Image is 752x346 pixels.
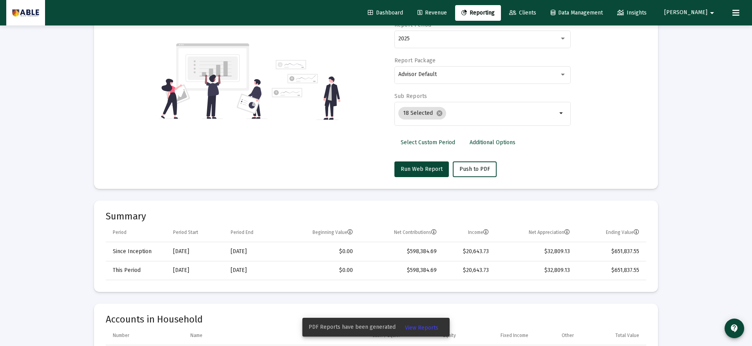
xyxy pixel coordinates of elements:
[418,9,447,16] span: Revenue
[534,326,580,345] td: Column Other
[398,71,437,78] span: Advisor Default
[617,9,647,16] span: Insights
[106,261,168,280] td: This Period
[398,105,557,121] mat-chip-list: Selection
[231,248,274,255] div: [DATE]
[399,320,445,334] button: View Reports
[106,242,168,261] td: Since Inception
[398,35,410,42] span: 2025
[615,332,639,339] div: Total Value
[173,248,220,255] div: [DATE]
[470,139,515,146] span: Additional Options
[362,5,409,21] a: Dashboard
[394,57,436,64] label: Report Package
[106,223,168,242] td: Column Period
[494,242,575,261] td: $32,809.13
[106,315,646,323] mat-card-title: Accounts in Household
[358,242,442,261] td: $598,384.69
[185,326,334,345] td: Column Name
[501,332,528,339] div: Fixed Income
[368,9,403,16] span: Dashboard
[529,229,570,235] div: Net Appreciation
[468,229,489,235] div: Income
[461,9,495,16] span: Reporting
[655,5,726,20] button: [PERSON_NAME]
[562,332,574,339] div: Other
[405,324,438,331] span: View Reports
[494,261,575,280] td: $32,809.13
[459,166,490,172] span: Push to PDF
[398,107,446,120] mat-chip: 18 Selected
[231,229,253,235] div: Period End
[611,5,653,21] a: Insights
[707,5,717,21] mat-icon: arrow_drop_down
[280,242,358,261] td: $0.00
[358,223,442,242] td: Column Net Contributions
[394,161,449,177] button: Run Web Report
[730,324,739,333] mat-icon: contact_support
[309,323,396,331] span: PDF Reports have been generated
[394,229,437,235] div: Net Contributions
[394,93,427,100] label: Sub Reports
[551,9,603,16] span: Data Management
[575,261,646,280] td: $651,837.55
[106,212,646,220] mat-card-title: Summary
[113,332,129,339] div: Number
[503,5,542,21] a: Clients
[436,110,443,117] mat-icon: cancel
[313,229,353,235] div: Beginning Value
[494,223,575,242] td: Column Net Appreciation
[575,223,646,242] td: Column Ending Value
[225,223,280,242] td: Column Period End
[168,223,225,242] td: Column Period Start
[442,242,494,261] td: $20,643.73
[442,223,494,242] td: Column Income
[575,242,646,261] td: $651,837.55
[190,332,202,339] div: Name
[606,229,639,235] div: Ending Value
[106,326,185,345] td: Column Number
[453,161,497,177] button: Push to PDF
[664,9,707,16] span: [PERSON_NAME]
[280,261,358,280] td: $0.00
[442,261,494,280] td: $20,643.73
[544,5,609,21] a: Data Management
[280,223,358,242] td: Column Beginning Value
[579,326,646,345] td: Column Total Value
[461,326,534,345] td: Column Fixed Income
[401,139,455,146] span: Select Custom Period
[455,5,501,21] a: Reporting
[173,266,220,274] div: [DATE]
[159,42,267,120] img: reporting
[106,223,646,280] div: Data grid
[509,9,536,16] span: Clients
[401,166,443,172] span: Run Web Report
[411,5,453,21] a: Revenue
[173,229,198,235] div: Period Start
[231,266,274,274] div: [DATE]
[272,60,340,120] img: reporting-alt
[557,109,566,118] mat-icon: arrow_drop_down
[358,261,442,280] td: $598,384.69
[12,5,39,21] img: Dashboard
[113,229,127,235] div: Period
